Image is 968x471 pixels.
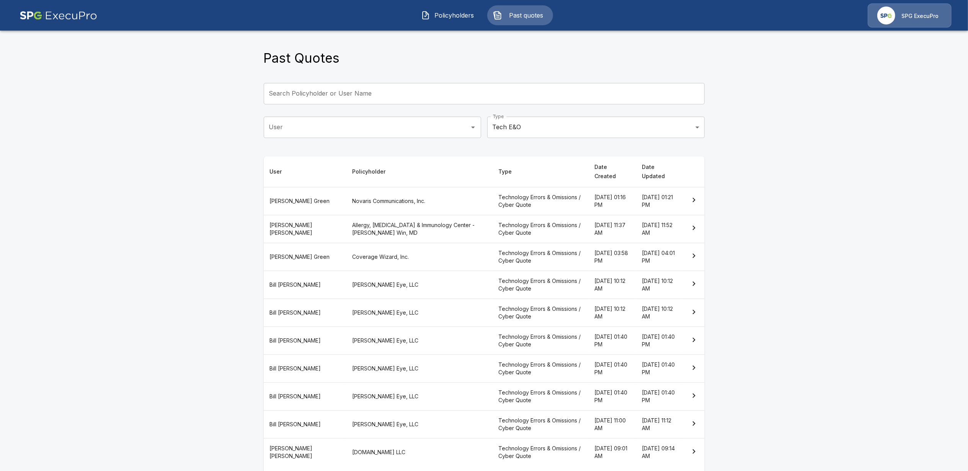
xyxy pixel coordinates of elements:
[264,156,346,187] th: User
[589,156,636,187] th: Date Created
[636,215,683,243] th: [DATE] 11:52 AM
[492,271,589,299] th: Technology Errors & Omissions / Cyber Quote
[589,355,636,383] th: [DATE] 01:40 PM
[264,383,346,411] th: Bill [PERSON_NAME]
[589,215,636,243] th: [DATE] 11:37 AM
[346,355,492,383] th: [PERSON_NAME] Eye, LLC
[346,411,492,439] th: [PERSON_NAME] Eye, LLC
[636,299,683,327] th: [DATE] 10:12 AM
[636,439,683,466] th: [DATE] 09:14 AM
[346,299,492,327] th: [PERSON_NAME] Eye, LLC
[346,271,492,299] th: [PERSON_NAME] Eye, LLC
[492,439,589,466] th: Technology Errors & Omissions / Cyber Quote
[468,122,478,133] button: Open
[636,187,683,215] th: [DATE] 01:21 PM
[589,299,636,327] th: [DATE] 10:12 AM
[493,11,502,20] img: Past quotes Icon
[589,327,636,355] th: [DATE] 01:40 PM
[346,187,492,215] th: Novaris Communications, Inc.
[415,5,481,25] button: Policyholders IconPolicyholders
[492,383,589,411] th: Technology Errors & Omissions / Cyber Quote
[492,299,589,327] th: Technology Errors & Omissions / Cyber Quote
[264,327,346,355] th: Bill [PERSON_NAME]
[877,6,895,24] img: Agency Icon
[264,271,346,299] th: Bill [PERSON_NAME]
[589,243,636,271] th: [DATE] 03:58 PM
[868,3,952,28] a: Agency IconSPG ExecuPro
[264,50,340,66] h4: Past Quotes
[421,11,430,20] img: Policyholders Icon
[492,411,589,439] th: Technology Errors & Omissions / Cyber Quote
[492,243,589,271] th: Technology Errors & Omissions / Cyber Quote
[346,439,492,466] th: [DOMAIN_NAME] LLC
[492,187,589,215] th: Technology Errors & Omissions / Cyber Quote
[264,156,705,466] table: simple table
[264,411,346,439] th: Bill [PERSON_NAME]
[433,11,475,20] span: Policyholders
[505,11,547,20] span: Past quotes
[589,383,636,411] th: [DATE] 01:40 PM
[264,243,346,271] th: [PERSON_NAME] Green
[589,439,636,466] th: [DATE] 09:01 AM
[636,243,683,271] th: [DATE] 04:01 PM
[346,243,492,271] th: Coverage Wizard, Inc.
[493,113,504,120] label: Type
[589,411,636,439] th: [DATE] 11:00 AM
[487,117,705,138] div: Tech E&O
[20,3,97,28] img: AA Logo
[589,271,636,299] th: [DATE] 10:12 AM
[346,156,492,187] th: Policyholder
[636,327,683,355] th: [DATE] 01:40 PM
[346,383,492,411] th: [PERSON_NAME] Eye, LLC
[901,12,939,20] p: SPG ExecuPro
[264,439,346,466] th: [PERSON_NAME] [PERSON_NAME]
[636,271,683,299] th: [DATE] 10:12 AM
[492,327,589,355] th: Technology Errors & Omissions / Cyber Quote
[492,215,589,243] th: Technology Errors & Omissions / Cyber Quote
[264,215,346,243] th: [PERSON_NAME] [PERSON_NAME]
[492,156,589,187] th: Type
[264,299,346,327] th: Bill [PERSON_NAME]
[636,355,683,383] th: [DATE] 01:40 PM
[636,383,683,411] th: [DATE] 01:40 PM
[264,187,346,215] th: [PERSON_NAME] Green
[492,355,589,383] th: Technology Errors & Omissions / Cyber Quote
[346,327,492,355] th: [PERSON_NAME] Eye, LLC
[264,355,346,383] th: Bill [PERSON_NAME]
[636,411,683,439] th: [DATE] 11:12 AM
[487,5,553,25] button: Past quotes IconPast quotes
[589,187,636,215] th: [DATE] 01:16 PM
[636,156,683,187] th: Date Updated
[346,215,492,243] th: Allergy, [MEDICAL_DATA] & Immunology Center - [PERSON_NAME] Win, MD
